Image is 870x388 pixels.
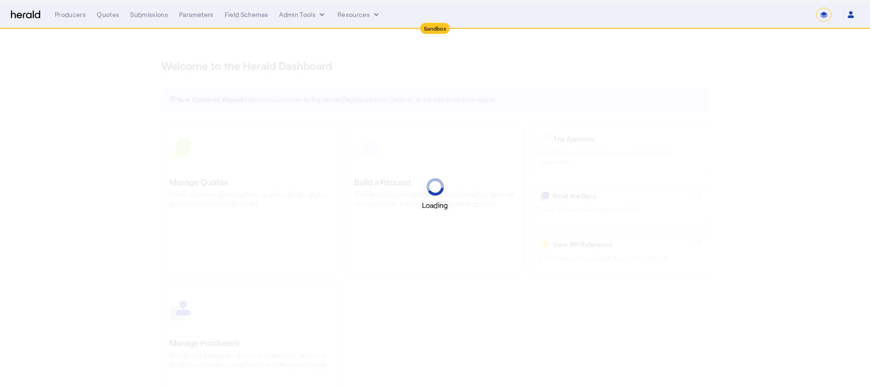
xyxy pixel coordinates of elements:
div: Field Schemas [225,10,269,19]
div: Quotes [97,10,119,19]
img: Herald Logo [11,11,40,19]
div: Producers [55,10,86,19]
button: Resources dropdown menu [337,10,381,19]
button: internal dropdown menu [279,10,327,19]
div: Sandbox [420,23,450,34]
div: Submissions [130,10,168,19]
div: Parameters [179,10,214,19]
